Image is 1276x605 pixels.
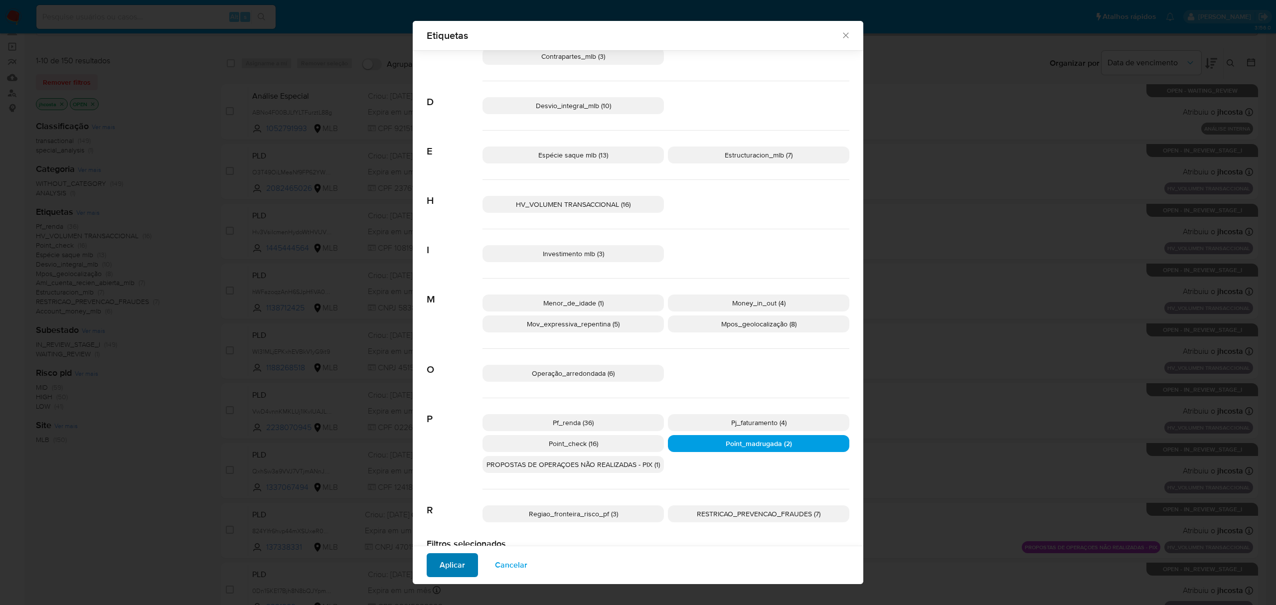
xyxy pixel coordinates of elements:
[668,505,849,522] div: RESTRICAO_PREVENCAO_FRAUDES (7)
[841,30,850,39] button: Fechar
[543,298,604,308] span: Menor_de_idade (1)
[427,349,482,376] span: O
[482,456,664,473] div: PROPOSTAS DE OPERAÇOES NÃO REALIZADAS - PIX (1)
[543,249,604,259] span: Investimento mlb (3)
[427,398,482,425] span: P
[482,97,664,114] div: Desvio_integral_mlb (10)
[529,509,618,519] span: Regiao_fronteira_risco_pf (3)
[482,435,664,452] div: Point_check (16)
[482,48,664,65] div: Contrapartes_mlb (3)
[668,147,849,163] div: Estructuracion_mlb (7)
[538,150,608,160] span: Espécie saque mlb (13)
[427,180,482,207] span: H
[726,439,792,449] span: Point_madrugada (2)
[427,553,478,577] button: Aplicar
[553,418,594,428] span: Pf_renda (36)
[721,319,797,329] span: Mpos_geolocalização (8)
[516,199,631,209] span: HV_VOLUMEN TRANSACCIONAL (16)
[482,147,664,163] div: Espécie saque mlb (13)
[725,150,793,160] span: Estructuracion_mlb (7)
[482,245,664,262] div: Investimento mlb (3)
[427,81,482,108] span: D
[427,489,482,516] span: R
[440,554,465,576] span: Aplicar
[427,538,849,549] h2: Filtros selecionados
[482,414,664,431] div: Pf_renda (36)
[536,101,611,111] span: Desvio_integral_mlb (10)
[549,439,598,449] span: Point_check (16)
[532,368,615,378] span: Operação_arredondada (6)
[486,459,660,469] span: PROPOSTAS DE OPERAÇOES NÃO REALIZADAS - PIX (1)
[482,553,540,577] button: Cancelar
[427,229,482,256] span: I
[427,279,482,305] span: M
[697,509,820,519] span: RESTRICAO_PREVENCAO_FRAUDES (7)
[527,319,620,329] span: Mov_expressiva_repentina (5)
[482,295,664,311] div: Menor_de_idade (1)
[427,131,482,157] span: E
[495,554,527,576] span: Cancelar
[731,418,787,428] span: Pj_faturamento (4)
[482,505,664,522] div: Regiao_fronteira_risco_pf (3)
[482,196,664,213] div: HV_VOLUMEN TRANSACCIONAL (16)
[668,295,849,311] div: Money_in_out (4)
[668,315,849,332] div: Mpos_geolocalização (8)
[668,414,849,431] div: Pj_faturamento (4)
[427,30,841,40] span: Etiquetas
[482,365,664,382] div: Operação_arredondada (6)
[482,315,664,332] div: Mov_expressiva_repentina (5)
[668,435,849,452] div: Point_madrugada (2)
[541,51,605,61] span: Contrapartes_mlb (3)
[732,298,786,308] span: Money_in_out (4)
